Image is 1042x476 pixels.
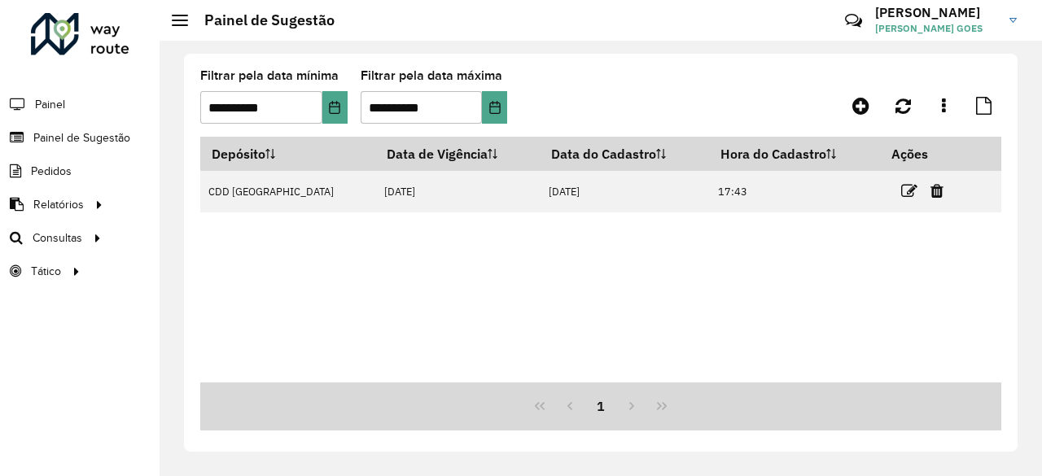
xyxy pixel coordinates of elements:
[930,180,943,202] a: Excluir
[901,180,917,202] a: Editar
[710,137,880,171] th: Hora do Cadastro
[31,163,72,180] span: Pedidos
[33,229,82,247] span: Consultas
[200,66,339,85] label: Filtrar pela data mínima
[376,137,541,171] th: Data de Vigência
[200,171,376,212] td: CDD [GEOGRAPHIC_DATA]
[541,171,710,212] td: [DATE]
[200,137,376,171] th: Depósito
[880,137,978,171] th: Ações
[541,137,710,171] th: Data do Cadastro
[836,3,871,38] a: Contato Rápido
[875,5,997,20] h3: [PERSON_NAME]
[35,96,65,113] span: Painel
[33,129,130,146] span: Painel de Sugestão
[482,91,507,124] button: Choose Date
[322,91,348,124] button: Choose Date
[585,391,616,421] button: 1
[188,11,335,29] h2: Painel de Sugestão
[875,21,997,36] span: [PERSON_NAME] GOES
[710,171,880,212] td: 17:43
[31,263,61,280] span: Tático
[376,171,541,212] td: [DATE]
[33,196,84,213] span: Relatórios
[361,66,502,85] label: Filtrar pela data máxima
